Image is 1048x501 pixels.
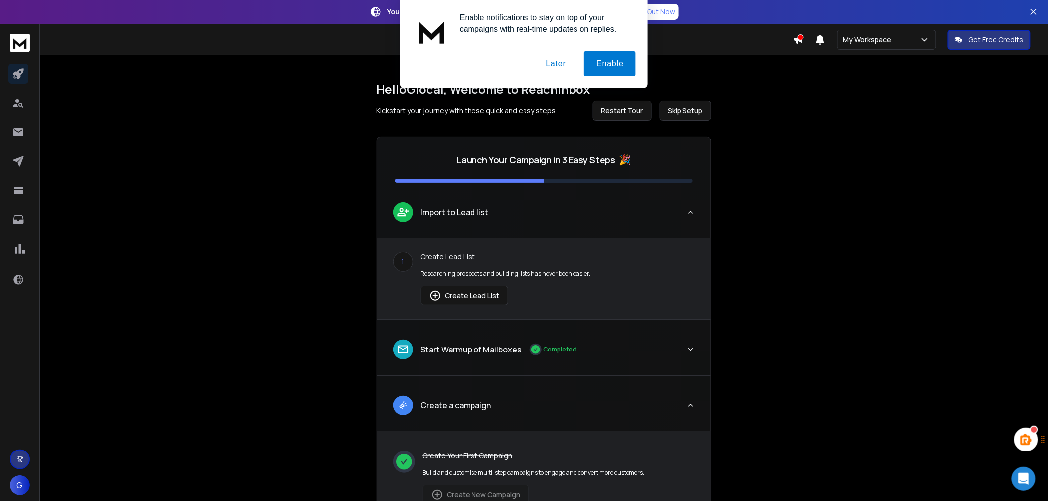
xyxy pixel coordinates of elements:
[593,101,652,121] button: Restart Tour
[377,238,711,319] div: leadImport to Lead list
[584,51,636,76] button: Enable
[421,252,695,262] p: Create Lead List
[619,153,631,167] span: 🎉
[544,346,577,353] p: Completed
[397,343,410,356] img: lead
[421,286,508,305] button: Create Lead List
[377,106,556,116] p: Kickstart your journey with these quick and easy steps
[421,400,491,411] p: Create a campaign
[421,344,522,355] p: Start Warmup of Mailboxes
[421,206,489,218] p: Import to Lead list
[377,81,711,97] h1: Hello Glocal , Welcome to ReachInbox
[1012,467,1036,491] div: Open Intercom Messenger
[10,475,30,495] button: G
[429,290,441,301] img: lead
[668,106,703,116] span: Skip Setup
[377,332,711,375] button: leadStart Warmup of MailboxesCompleted
[377,195,711,238] button: leadImport to Lead list
[423,469,645,477] p: Build and customise multi-step campaigns to engage and convert more customers.
[393,252,413,272] div: 1
[397,206,410,218] img: lead
[533,51,578,76] button: Later
[397,399,410,411] img: lead
[377,388,711,431] button: leadCreate a campaign
[412,12,452,51] img: notification icon
[423,451,645,461] p: Create Your First Campaign
[452,12,636,35] div: Enable notifications to stay on top of your campaigns with real-time updates on replies.
[421,270,695,278] p: Researching prospects and building lists has never been easier.
[660,101,711,121] button: Skip Setup
[457,153,615,167] p: Launch Your Campaign in 3 Easy Steps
